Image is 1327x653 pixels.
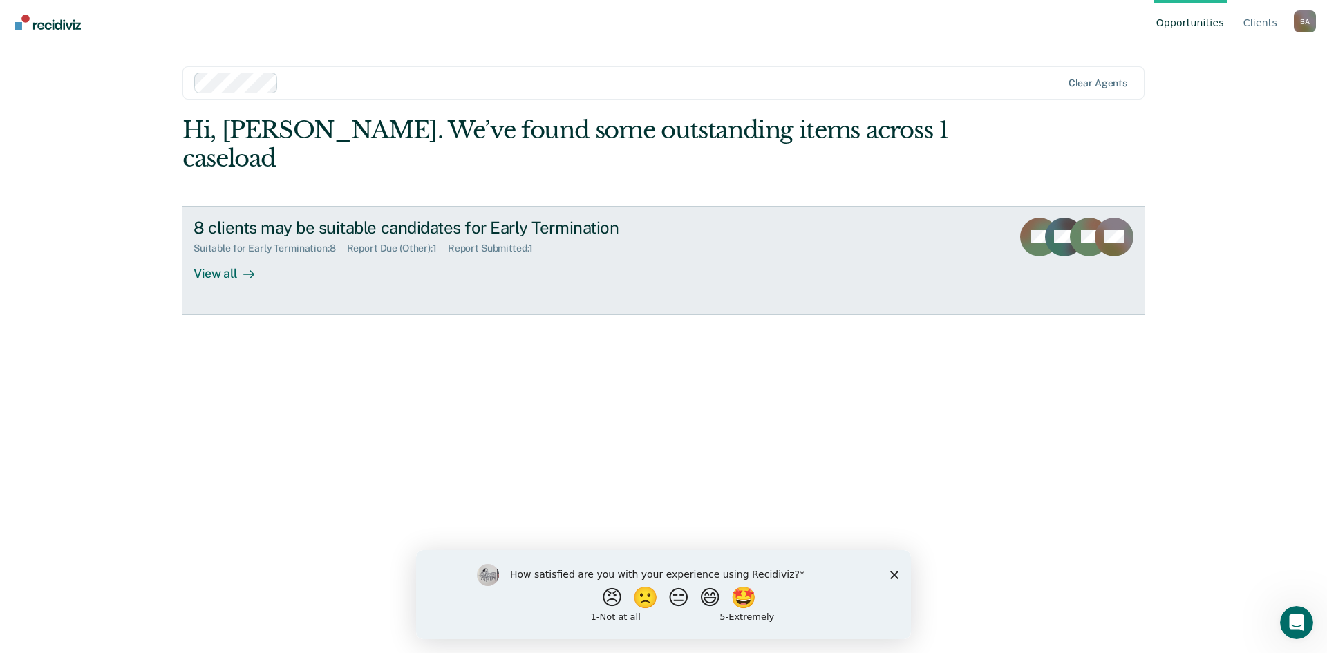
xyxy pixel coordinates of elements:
div: Hi, [PERSON_NAME]. We’ve found some outstanding items across 1 caseload [182,116,952,173]
div: Suitable for Early Termination : 8 [194,243,347,254]
div: Report Due (Other) : 1 [347,243,448,254]
img: Recidiviz [15,15,81,30]
iframe: Survey by Kim from Recidiviz [416,550,911,639]
div: View all [194,254,271,281]
a: 8 clients may be suitable candidates for Early TerminationSuitable for Early Termination:8Report ... [182,206,1145,315]
iframe: Intercom live chat [1280,606,1313,639]
button: Profile dropdown button [1294,10,1316,32]
div: 8 clients may be suitable candidates for Early Termination [194,218,679,238]
div: Clear agents [1069,77,1127,89]
div: Report Submitted : 1 [448,243,545,254]
div: B A [1294,10,1316,32]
